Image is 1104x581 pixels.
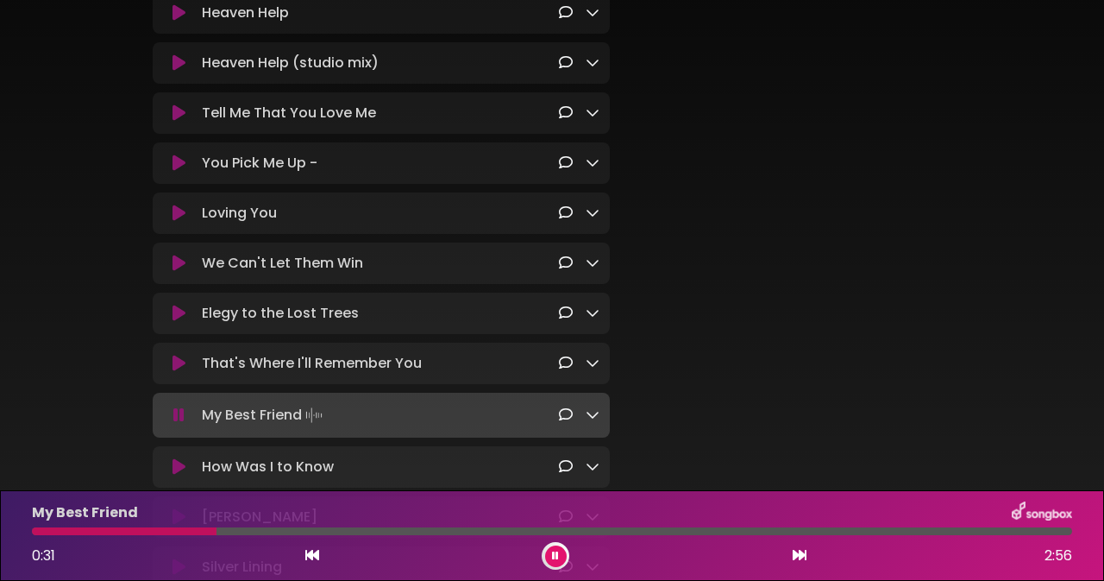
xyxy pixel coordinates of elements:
[202,403,326,427] p: My Best Friend
[1012,502,1072,524] img: songbox-logo-white.png
[202,253,363,274] p: We Can't Let Them Win
[202,203,277,224] p: Loving You
[32,546,55,565] span: 0:31
[202,457,334,477] p: How Was I to Know
[1044,546,1072,566] span: 2:56
[32,502,138,523] p: My Best Friend
[202,303,359,324] p: Elegy to the Lost Trees
[202,153,317,174] p: You Pick Me Up -
[202,353,422,374] p: That's Where I'll Remember You
[302,403,326,427] img: waveform4.gif
[202,103,376,123] p: Tell Me That You Love Me
[202,53,379,73] p: Heaven Help (studio mix)
[202,3,289,23] p: Heaven Help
